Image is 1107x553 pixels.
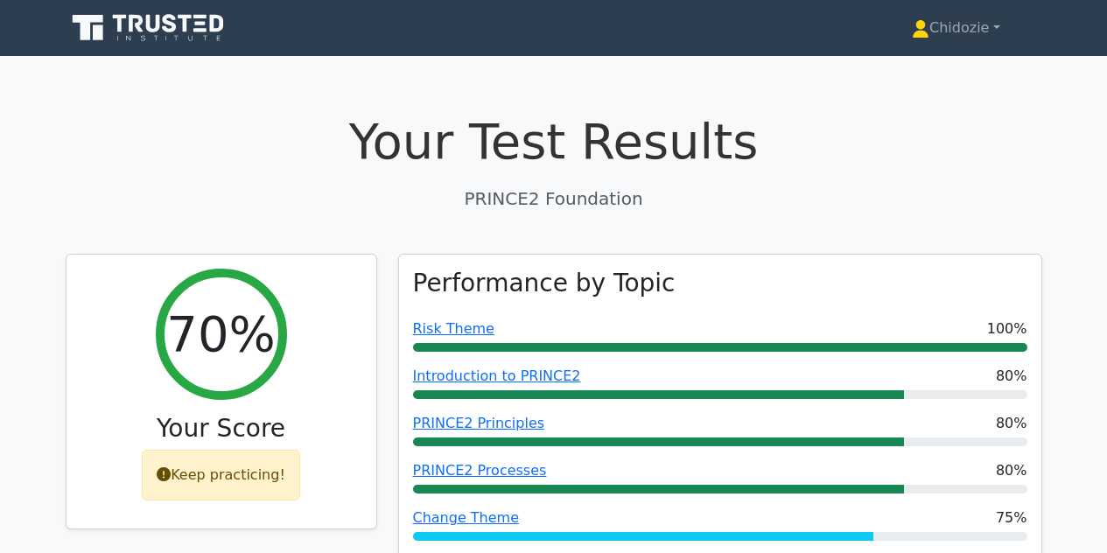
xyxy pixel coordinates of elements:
span: 80% [996,413,1027,434]
a: Risk Theme [413,320,494,337]
h1: Your Test Results [66,112,1042,171]
span: 80% [996,366,1027,387]
span: 75% [996,507,1027,528]
a: PRINCE2 Processes [413,462,547,479]
p: PRINCE2 Foundation [66,185,1042,212]
a: Change Theme [413,509,520,526]
h3: Performance by Topic [413,269,676,298]
a: Introduction to PRINCE2 [413,367,581,384]
a: Chidozie [870,10,1041,45]
span: 100% [987,318,1027,339]
h3: Your Score [81,414,362,444]
span: 80% [996,460,1027,481]
div: Keep practicing! [142,450,300,500]
a: PRINCE2 Principles [413,415,545,431]
h2: 70% [166,304,275,363]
